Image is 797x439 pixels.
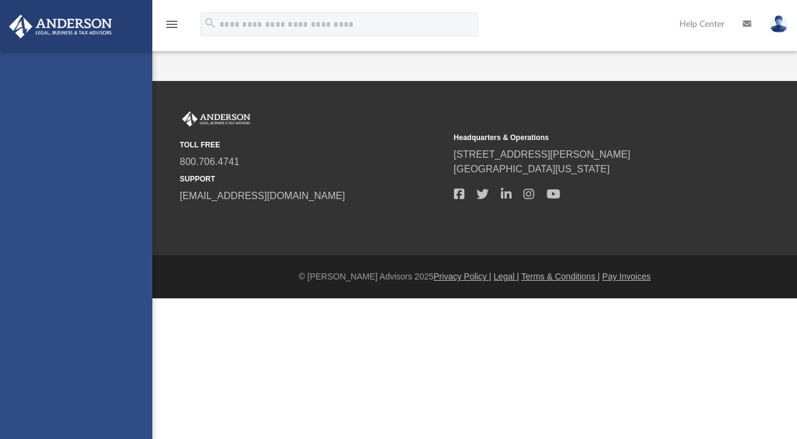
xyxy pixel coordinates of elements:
a: 800.706.4741 [180,156,239,167]
a: Privacy Policy | [434,272,492,281]
img: User Pic [770,15,788,33]
i: search [204,16,217,30]
div: © [PERSON_NAME] Advisors 2025 [152,270,797,283]
a: menu [165,23,179,32]
a: Terms & Conditions | [522,272,600,281]
img: Anderson Advisors Platinum Portal [180,111,253,127]
small: SUPPORT [180,174,445,184]
a: [GEOGRAPHIC_DATA][US_STATE] [454,164,610,174]
small: Headquarters & Operations [454,132,720,143]
a: Legal | [494,272,519,281]
a: Pay Invoices [602,272,650,281]
a: [STREET_ADDRESS][PERSON_NAME] [454,149,631,160]
a: [EMAIL_ADDRESS][DOMAIN_NAME] [180,191,345,201]
img: Anderson Advisors Platinum Portal [5,15,116,38]
i: menu [165,17,179,32]
small: TOLL FREE [180,139,445,150]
